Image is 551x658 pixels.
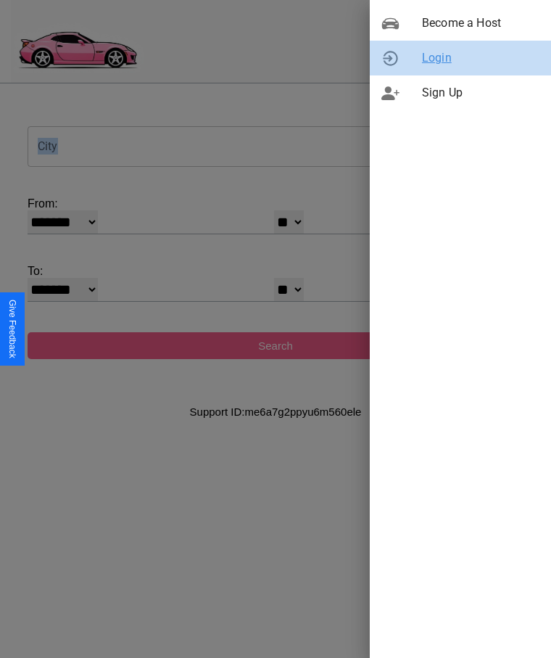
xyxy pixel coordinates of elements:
[422,15,539,32] span: Become a Host
[370,6,551,41] div: Become a Host
[370,41,551,75] div: Login
[7,300,17,358] div: Give Feedback
[422,84,539,102] span: Sign Up
[370,75,551,110] div: Sign Up
[422,49,539,67] span: Login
